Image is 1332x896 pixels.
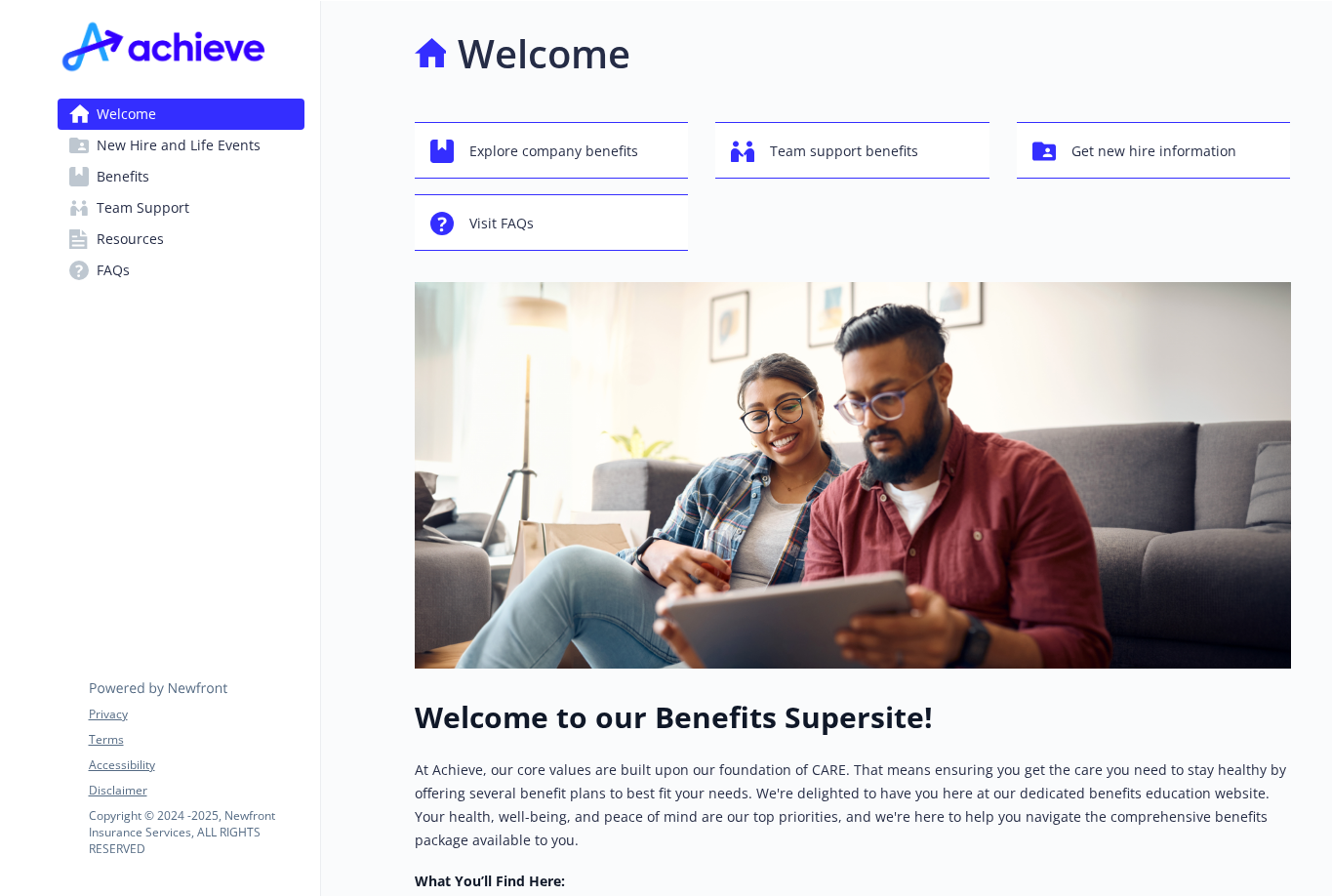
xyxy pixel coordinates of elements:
a: Resources [58,224,304,255]
a: FAQs [58,255,304,286]
a: Team Support [58,192,304,224]
a: Terms [89,731,303,749]
span: FAQs [97,255,130,286]
a: Benefits [58,161,304,192]
button: Visit FAQs [415,194,689,251]
span: Visit FAQs [469,205,534,242]
span: Benefits [97,161,149,192]
span: Explore company benefits [469,133,638,170]
strong: What You’ll Find Here: [415,872,565,890]
img: overview page banner [415,282,1291,669]
button: Explore company benefits [415,122,689,179]
a: Accessibility [89,756,303,774]
a: New Hire and Life Events [58,130,304,161]
span: Team Support [97,192,189,224]
p: Copyright © 2024 - 2025 , Newfront Insurance Services, ALL RIGHTS RESERVED [89,807,303,857]
span: Get new hire information [1071,133,1236,170]
h1: Welcome [458,24,630,83]
h1: Welcome to our Benefits Supersite! [415,700,1291,735]
a: Disclaimer [89,782,303,799]
button: Get new hire information [1017,122,1291,179]
span: Welcome [97,99,156,130]
button: Team support benefits [715,122,989,179]
span: Team support benefits [770,133,918,170]
span: Resources [97,224,164,255]
p: At Achieve, our core values are built upon our foundation of CARE. That means ensuring you get th... [415,758,1291,852]
a: Welcome [58,99,304,130]
span: New Hire and Life Events [97,130,261,161]
a: Privacy [89,706,303,723]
